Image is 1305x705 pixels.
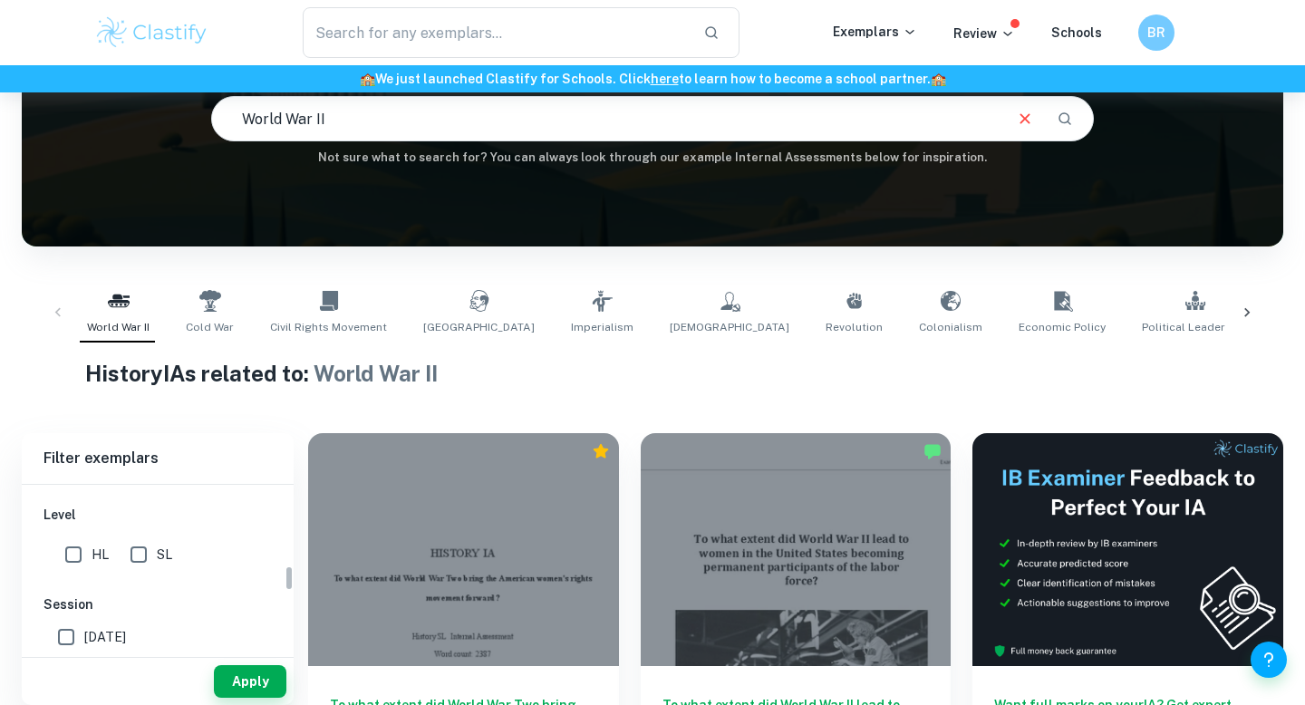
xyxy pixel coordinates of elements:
span: World War II [87,319,150,335]
span: World War II [314,361,438,386]
h6: Not sure what to search for? You can always look through our example Internal Assessments below f... [22,149,1283,167]
span: [DATE] [84,627,126,647]
button: Search [1049,103,1080,134]
div: Premium [592,442,610,460]
h6: We just launched Clastify for Schools. Click to learn how to become a school partner. [4,69,1301,89]
h6: BR [1146,23,1167,43]
a: here [651,72,679,86]
img: Thumbnail [972,433,1283,666]
span: [GEOGRAPHIC_DATA] [423,319,535,335]
a: Schools [1051,25,1102,40]
span: Political Leadership [1142,319,1248,335]
button: Clear [1008,101,1042,136]
img: Clastify logo [94,14,209,51]
span: 🏫 [360,72,375,86]
input: E.g. Nazi Germany, atomic bomb, USA politics... [212,93,1000,144]
h6: Filter exemplars [22,433,294,484]
h6: Session [43,594,272,614]
button: BR [1138,14,1174,51]
button: Help and Feedback [1251,642,1287,678]
h6: Level [43,505,272,525]
p: Review [953,24,1015,43]
img: Marked [923,442,942,460]
span: Economic Policy [1019,319,1106,335]
span: Cold War [186,319,234,335]
h1: History IAs related to: [85,357,1221,390]
span: SL [157,545,172,565]
p: Exemplars [833,22,917,42]
button: Apply [214,665,286,698]
span: [DEMOGRAPHIC_DATA] [670,319,789,335]
span: HL [92,545,109,565]
input: Search for any exemplars... [303,7,689,58]
span: Colonialism [919,319,982,335]
span: 🏫 [931,72,946,86]
span: Civil Rights Movement [270,319,387,335]
span: Imperialism [571,319,633,335]
span: Revolution [826,319,883,335]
